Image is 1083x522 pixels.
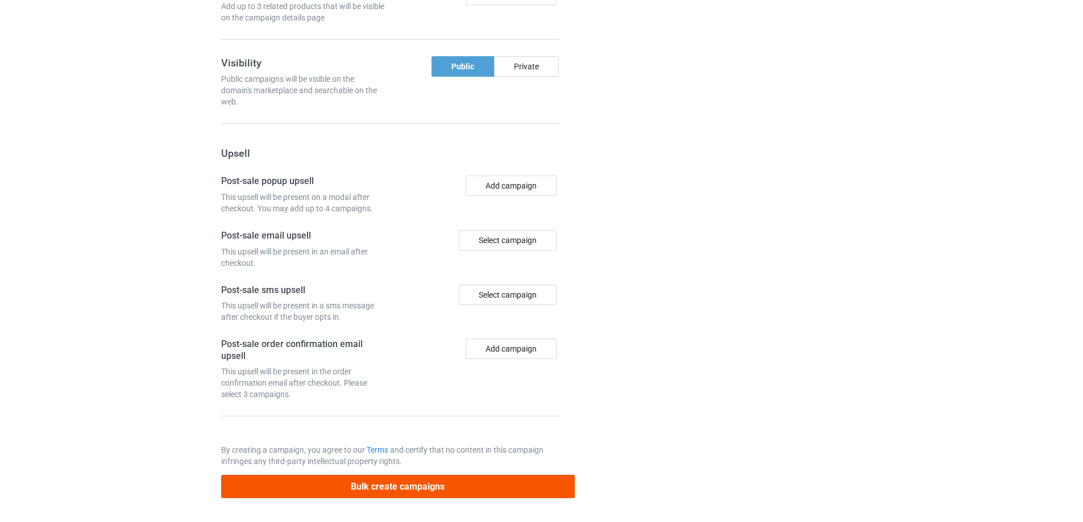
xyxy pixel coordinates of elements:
[221,246,386,269] div: This upsell will be present in an email after checkout.
[459,230,557,250] div: Select campaign
[221,339,386,362] h4: Post-sale order confirmation email upsell
[221,73,386,107] div: Public campaigns will be visible on the domain's marketplace and searchable on the web.
[459,285,557,305] div: Select campaign
[221,230,386,242] h4: Post-sale email upsell
[367,445,388,454] a: Terms
[221,475,575,498] button: Bulk create campaigns
[221,176,386,187] h4: Post-sale popup upsell
[466,176,557,196] button: Add campaign
[431,56,494,77] div: Public
[221,285,386,297] h4: Post-sale sms upsell
[221,300,386,323] div: This upsell will be present in a sms message after checkout if the buyer opts in.
[221,56,386,69] h3: Visibility
[221,1,386,23] div: Add up to 3 related products that will be visible on the campaign details page
[466,339,557,359] button: Add campaign
[221,147,559,160] h3: Upsell
[221,366,386,400] div: This upsell will be present in the order confirmation email after checkout. Please select 3 campa...
[221,444,559,467] p: By creating a campaign, you agree to our and certify that no content in this campaign infringes a...
[221,191,386,214] div: This upsell will be present on a modal after checkout. You may add up to 4 campaigns.
[494,56,559,77] div: Private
